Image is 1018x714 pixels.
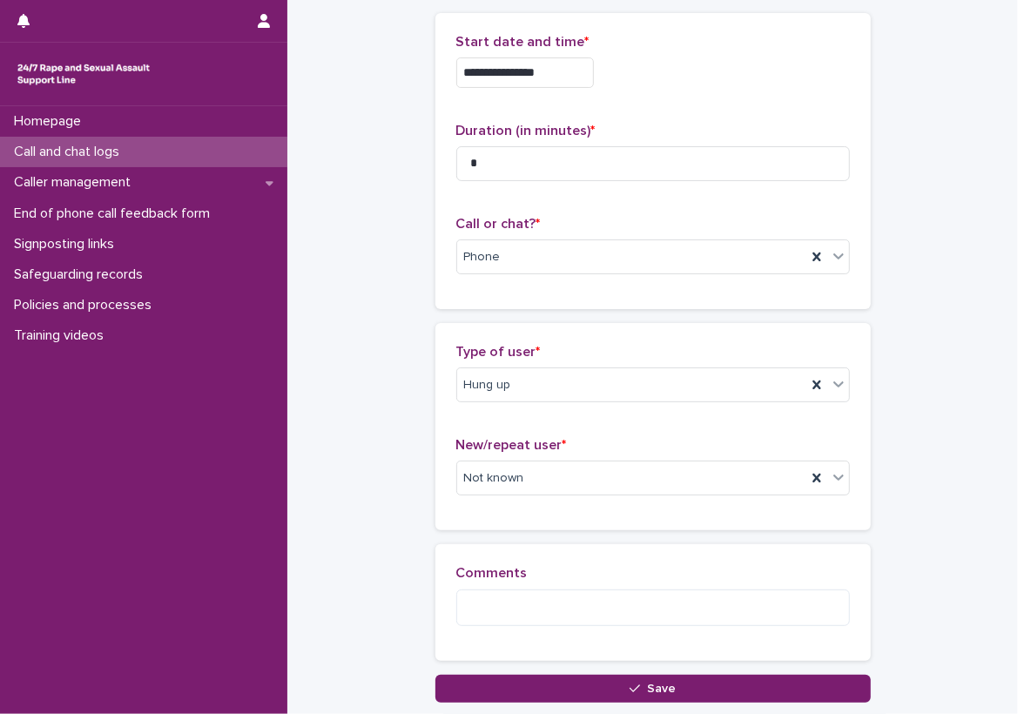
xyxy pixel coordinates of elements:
p: Policies and processes [7,297,165,313]
p: Caller management [7,174,145,191]
span: Save [647,683,676,695]
span: Start date and time [456,35,590,49]
img: rhQMoQhaT3yELyF149Cw [14,57,153,91]
span: New/repeat user [456,438,567,452]
p: Safeguarding records [7,266,157,283]
span: Duration (in minutes) [456,124,596,138]
p: Signposting links [7,236,128,253]
p: Homepage [7,113,95,130]
button: Save [435,675,871,703]
span: Phone [464,248,501,266]
p: Training videos [7,327,118,344]
span: Not known [464,469,524,488]
p: End of phone call feedback form [7,205,224,222]
p: Call and chat logs [7,144,133,160]
span: Call or chat? [456,217,541,231]
span: Hung up [464,376,511,394]
span: Type of user [456,345,541,359]
span: Comments [456,566,528,580]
